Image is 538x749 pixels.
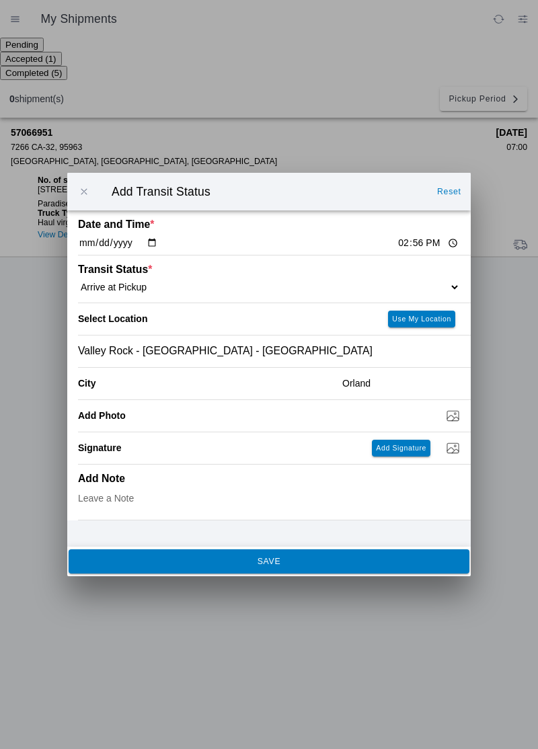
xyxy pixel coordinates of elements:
ion-button: Reset [432,181,467,202]
ion-label: Add Note [78,473,364,485]
label: Signature [78,442,122,453]
span: Valley Rock - [GEOGRAPHIC_DATA] - [GEOGRAPHIC_DATA] [78,345,373,357]
ion-label: City [78,378,332,389]
ion-label: Date and Time [78,219,364,231]
ion-label: Transit Status [78,264,364,276]
ion-button: Add Signature [372,440,430,457]
label: Select Location [78,313,147,324]
ion-title: Add Transit Status [98,185,430,199]
ion-button: Use My Location [388,311,455,327]
ion-button: SAVE [69,549,469,574]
